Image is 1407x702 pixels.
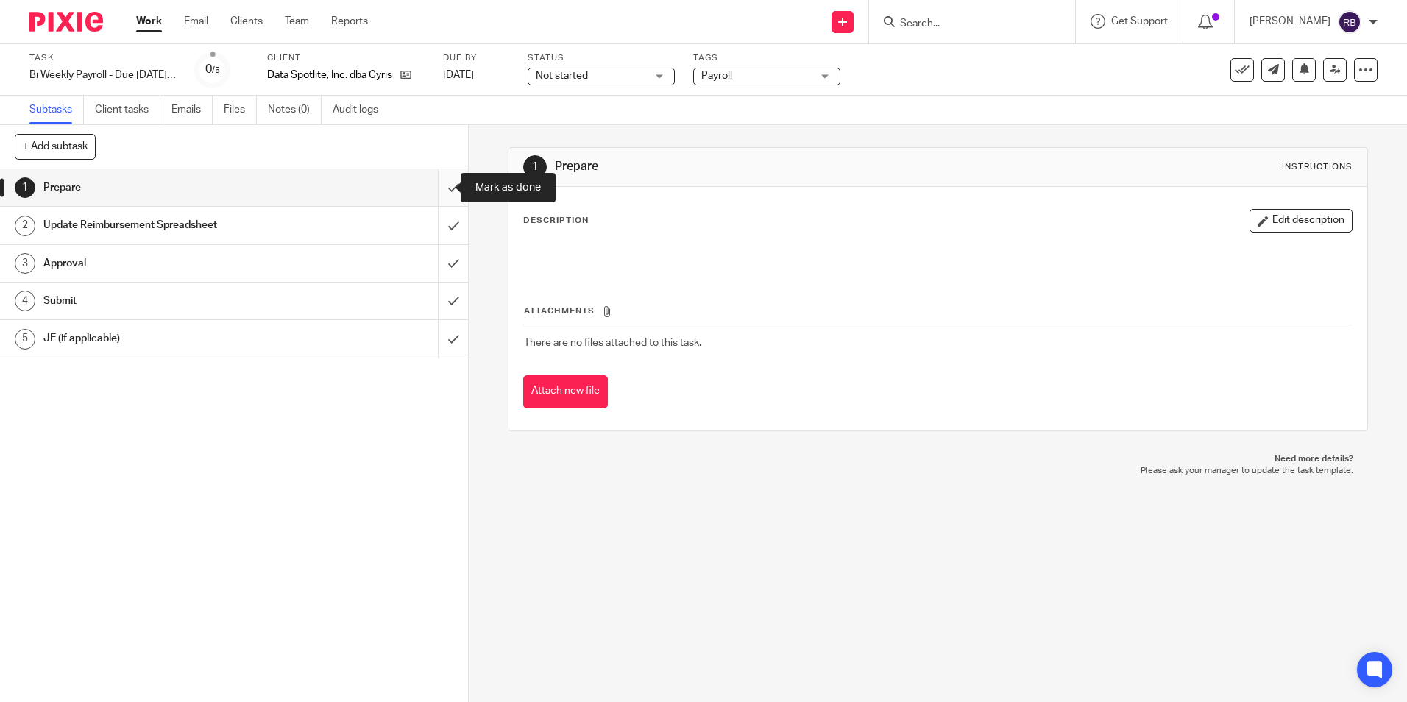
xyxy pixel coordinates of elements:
[899,18,1031,31] input: Search
[15,329,35,350] div: 5
[230,14,263,29] a: Clients
[15,134,96,159] button: + Add subtask
[43,327,297,350] h1: JE (if applicable)
[285,14,309,29] a: Team
[1250,14,1330,29] p: [PERSON_NAME]
[522,453,1353,465] p: Need more details?
[29,12,103,32] img: Pixie
[331,14,368,29] a: Reports
[29,52,177,64] label: Task
[443,52,509,64] label: Due by
[29,96,84,124] a: Subtasks
[43,290,297,312] h1: Submit
[528,52,675,64] label: Status
[29,68,177,82] div: Bi Weekly Payroll - Due Wednesday (DataSpotlite)
[15,253,35,274] div: 3
[523,155,547,179] div: 1
[523,215,589,227] p: Description
[1338,10,1361,34] img: svg%3E
[29,68,177,82] div: Bi Weekly Payroll - Due [DATE] (DataSpotlite)
[43,252,297,274] h1: Approval
[443,70,474,80] span: [DATE]
[693,52,840,64] label: Tags
[1250,209,1353,233] button: Edit description
[536,71,588,81] span: Not started
[136,14,162,29] a: Work
[1282,161,1353,173] div: Instructions
[523,375,608,408] button: Attach new file
[267,52,425,64] label: Client
[522,465,1353,477] p: Please ask your manager to update the task template.
[524,307,595,315] span: Attachments
[268,96,322,124] a: Notes (0)
[43,214,297,236] h1: Update Reimbursement Spreadsheet
[267,68,393,82] p: Data Spotlite, Inc. dba Cyrisma
[171,96,213,124] a: Emails
[224,96,257,124] a: Files
[43,177,297,199] h1: Prepare
[701,71,732,81] span: Payroll
[95,96,160,124] a: Client tasks
[15,216,35,236] div: 2
[524,338,701,348] span: There are no files attached to this task.
[333,96,389,124] a: Audit logs
[205,61,220,78] div: 0
[1111,16,1168,26] span: Get Support
[15,291,35,311] div: 4
[212,66,220,74] small: /5
[184,14,208,29] a: Email
[555,159,969,174] h1: Prepare
[15,177,35,198] div: 1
